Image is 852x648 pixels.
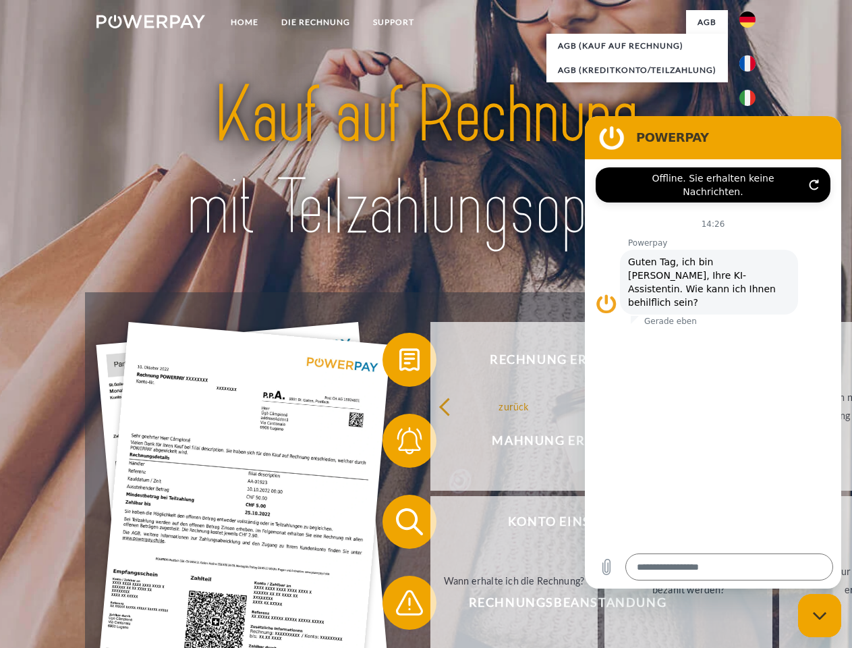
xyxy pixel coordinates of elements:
[382,333,733,387] button: Rechnung erhalten?
[438,397,590,415] div: zurück
[382,576,733,630] button: Rechnungsbeanstandung
[585,116,841,589] iframe: Messaging-Fenster
[438,571,590,589] div: Wann erhalte ich die Rechnung?
[393,586,426,620] img: qb_warning.svg
[393,505,426,539] img: qb_search.svg
[393,424,426,458] img: qb_bell.svg
[393,343,426,377] img: qb_bill.svg
[546,34,728,58] a: AGB (Kauf auf Rechnung)
[219,10,270,34] a: Home
[382,414,733,468] button: Mahnung erhalten?
[96,15,205,28] img: logo-powerpay-white.svg
[739,90,756,106] img: it
[739,55,756,72] img: fr
[362,10,426,34] a: SUPPORT
[270,10,362,34] a: DIE RECHNUNG
[739,11,756,28] img: de
[686,10,728,34] a: agb
[382,495,733,549] button: Konto einsehen
[546,58,728,82] a: AGB (Kreditkonto/Teilzahlung)
[798,594,841,637] iframe: Schaltfläche zum Öffnen des Messaging-Fensters; Konversation läuft
[129,65,723,259] img: title-powerpay_de.svg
